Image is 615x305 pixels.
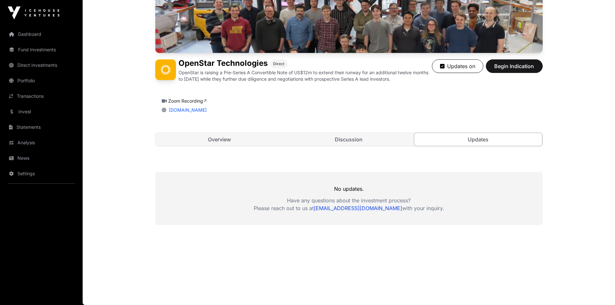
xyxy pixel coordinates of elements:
img: Icehouse Ventures Logo [8,6,59,19]
a: [DOMAIN_NAME] [166,107,207,113]
p: OpenStar is raising a Pre-Series A Convertible Note of US$12m to extend their runway for an addit... [179,69,432,82]
a: Fund Investments [5,43,77,57]
a: Transactions [5,89,77,103]
span: Begin Indication [494,62,535,70]
a: Discussion [285,133,413,146]
h1: OpenStar Technologies [179,59,268,68]
a: [EMAIL_ADDRESS][DOMAIN_NAME] [314,205,402,211]
img: OpenStar Technologies [155,59,176,80]
button: Updates on [432,59,483,73]
p: Have any questions about the investment process? Please reach out to us at with your inquiry. [155,197,543,212]
a: Statements [5,120,77,134]
a: Begin Indication [486,66,543,72]
a: Analysis [5,136,77,150]
button: Begin Indication [486,59,543,73]
a: Overview [156,133,284,146]
a: Dashboard [5,27,77,41]
a: Updates [414,133,543,146]
a: Portfolio [5,74,77,88]
a: News [5,151,77,165]
nav: Tabs [156,133,542,146]
span: Direct [273,61,284,66]
a: Zoom Recording [168,98,207,104]
a: Settings [5,167,77,181]
a: Invest [5,105,77,119]
div: No updates. [155,172,543,225]
a: Direct Investments [5,58,77,72]
iframe: Chat Widget [583,274,615,305]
